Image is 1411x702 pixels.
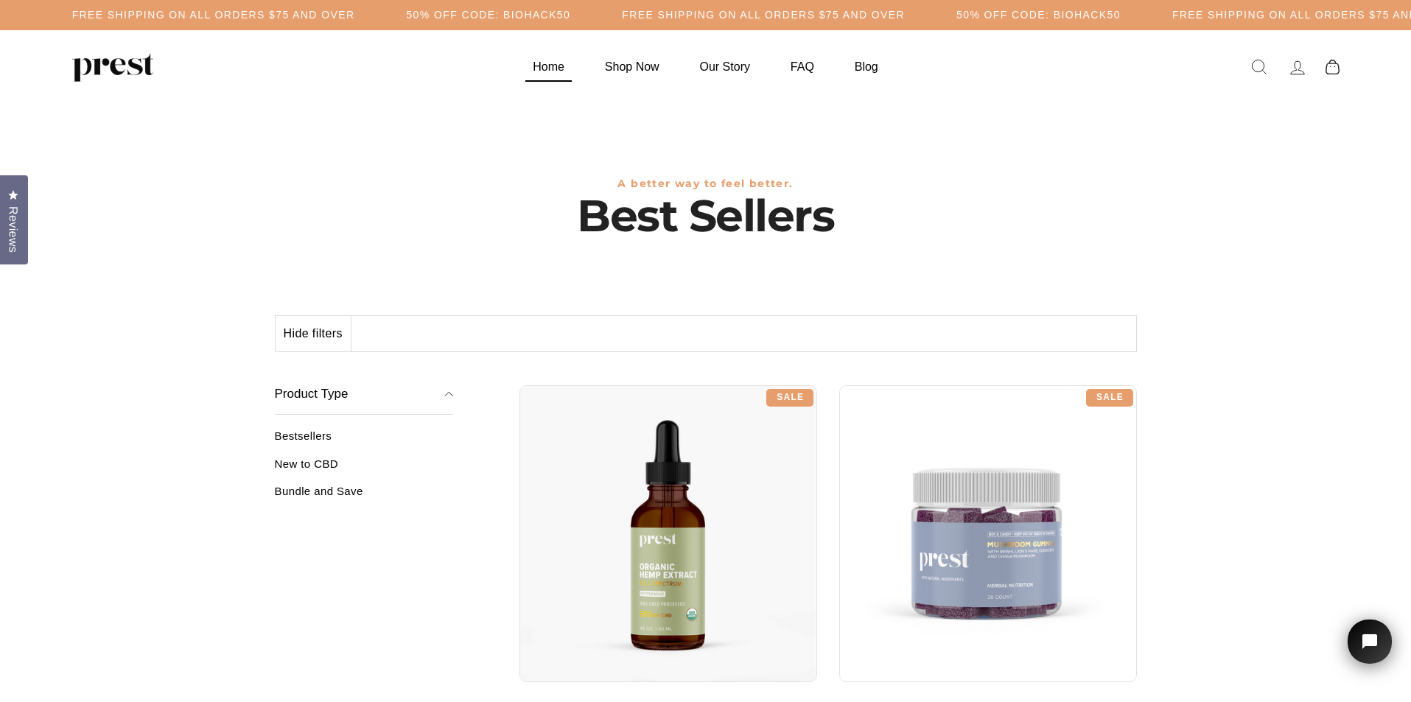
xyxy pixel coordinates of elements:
[275,374,454,415] button: Product Type
[622,9,905,21] h5: Free Shipping on all orders $75 and over
[682,52,768,81] a: Our Story
[1328,599,1411,702] iframe: Tidio Chat
[1086,389,1133,407] div: Sale
[956,9,1121,21] h5: 50% OFF CODE: BIOHACK50
[72,52,153,82] img: PREST ORGANICS
[275,178,1137,190] h3: A better way to feel better.
[587,52,678,81] a: Shop Now
[4,206,23,253] span: Reviews
[772,52,833,81] a: FAQ
[836,52,897,81] a: Blog
[275,485,454,509] a: Bundle and Save
[406,9,570,21] h5: 50% OFF CODE: BIOHACK50
[275,429,454,454] a: Bestsellers
[72,9,355,21] h5: Free Shipping on all orders $75 and over
[766,389,813,407] div: Sale
[514,52,583,81] a: Home
[275,457,454,482] a: New to CBD
[276,316,351,351] button: Hide filters
[514,52,896,81] ul: Primary
[275,190,1137,242] h1: Best Sellers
